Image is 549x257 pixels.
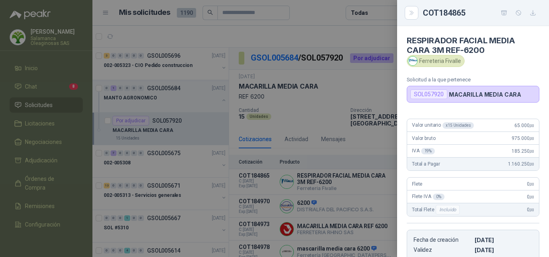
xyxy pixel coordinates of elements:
[529,123,534,128] span: ,00
[529,136,534,141] span: ,00
[508,161,534,167] span: 1.160.250
[423,6,539,19] div: COT184865
[514,123,534,128] span: 65.000
[412,205,461,215] span: Total Flete
[408,57,417,65] img: Company Logo
[407,77,539,83] p: Solicitud a la que pertenece
[414,237,471,243] p: Fecha de creación
[527,207,534,212] span: 0
[529,182,534,186] span: ,00
[529,149,534,154] span: ,00
[412,181,422,187] span: Flete
[410,89,447,99] div: SOL057920
[433,194,445,200] div: 0 %
[412,161,440,167] span: Total a Pagar
[442,122,474,129] div: x 15 Unidades
[421,148,435,154] div: 19 %
[407,36,539,55] h4: RESPIRADOR FACIAL MEDIA CARA 3M REF-6200
[412,122,474,129] span: Valor unitario
[475,237,533,243] p: [DATE]
[412,136,435,141] span: Valor bruto
[529,195,534,199] span: ,00
[414,247,471,253] p: Validez
[412,194,445,200] span: Flete IVA
[529,208,534,212] span: ,00
[512,136,534,141] span: 975.000
[449,91,521,98] p: MACARILLA MEDIA CARA
[512,148,534,154] span: 185.250
[529,162,534,166] span: ,00
[412,148,435,154] span: IVA
[407,55,465,67] div: Ferreteria Fivalle
[436,205,460,215] div: Incluido
[527,194,534,200] span: 0
[527,181,534,187] span: 0
[475,247,533,253] p: [DATE]
[407,8,416,18] button: Close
